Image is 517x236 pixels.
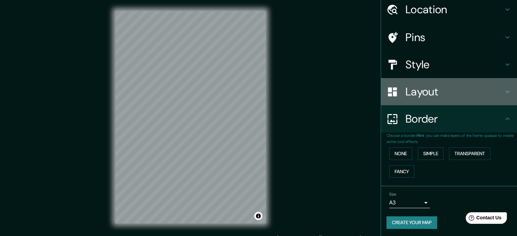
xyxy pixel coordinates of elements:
h4: Location [406,3,503,16]
h4: Style [406,58,503,71]
button: Create your map [386,216,437,229]
h4: Pins [406,31,503,44]
canvas: Map [115,11,266,223]
button: Fancy [389,165,414,178]
div: Pins [381,24,517,51]
button: Simple [418,147,444,160]
div: Layout [381,78,517,105]
div: A3 [389,197,430,208]
p: Choose a border. : you can make layers of the frame opaque to create some cool effects. [386,132,517,145]
label: Size [389,192,396,197]
div: Style [381,51,517,78]
button: Transparent [449,147,490,160]
iframe: Help widget launcher [456,210,510,229]
h4: Layout [406,85,503,98]
b: Hint [416,133,424,138]
h4: Border [406,112,503,126]
button: None [389,147,412,160]
div: Border [381,105,517,132]
button: Toggle attribution [254,212,262,220]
